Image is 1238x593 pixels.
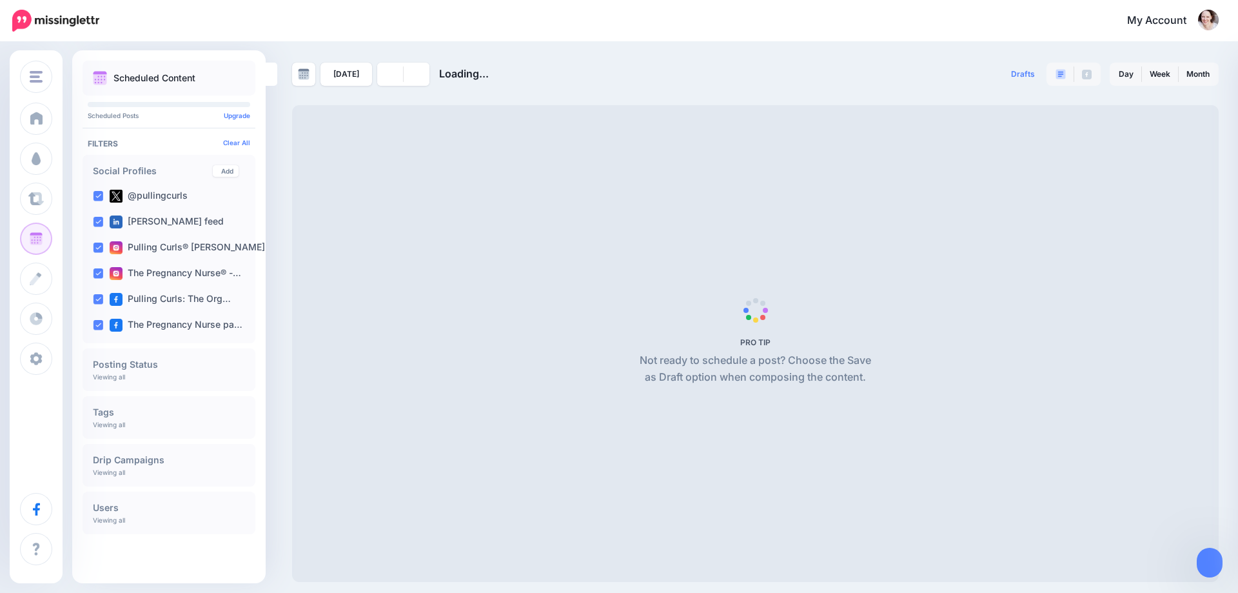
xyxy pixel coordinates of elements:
[12,10,99,32] img: Missinglettr
[93,71,107,85] img: calendar.png
[93,408,245,417] h4: Tags
[113,74,195,83] p: Scheduled Content
[93,456,245,465] h4: Drip Campaigns
[110,216,224,228] label: [PERSON_NAME] feed
[1082,70,1092,79] img: facebook-grey-square.png
[93,468,125,476] p: Viewing all
[93,516,125,524] p: Viewing all
[93,360,245,369] h4: Posting Status
[320,63,372,86] a: [DATE]
[110,190,123,203] img: twitter-square.png
[439,67,489,80] span: Loading...
[110,241,276,254] label: Pulling Curls® [PERSON_NAME] …
[1114,5,1219,37] a: My Account
[93,166,213,176] h4: Social Profiles
[110,319,242,332] label: The Pregnancy Nurse pa…
[298,68,309,80] img: calendar-grey-darker.png
[1111,64,1141,85] a: Day
[110,267,241,280] label: The Pregnancy Nurse® -…
[88,139,250,148] h4: Filters
[110,319,123,332] img: facebook-square.png
[110,241,123,254] img: instagram-square.png
[1003,63,1043,86] a: Drafts
[110,293,231,306] label: Pulling Curls: The Org…
[110,190,188,203] label: @pullingcurls
[88,112,250,119] p: Scheduled Posts
[30,71,43,83] img: menu.png
[1142,64,1178,85] a: Week
[110,293,123,306] img: facebook-square.png
[1179,64,1217,85] a: Month
[224,112,250,119] a: Upgrade
[634,352,876,386] p: Not ready to schedule a post? Choose the Save as Draft option when composing the content.
[634,337,876,347] h5: PRO TIP
[213,165,239,177] a: Add
[93,503,245,512] h4: Users
[93,421,125,428] p: Viewing all
[110,216,123,228] img: linkedin-square.png
[1056,69,1066,79] img: paragraph-boxed.png
[110,267,123,280] img: instagram-square.png
[93,373,125,381] p: Viewing all
[223,139,250,146] a: Clear All
[1011,70,1035,78] span: Drafts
